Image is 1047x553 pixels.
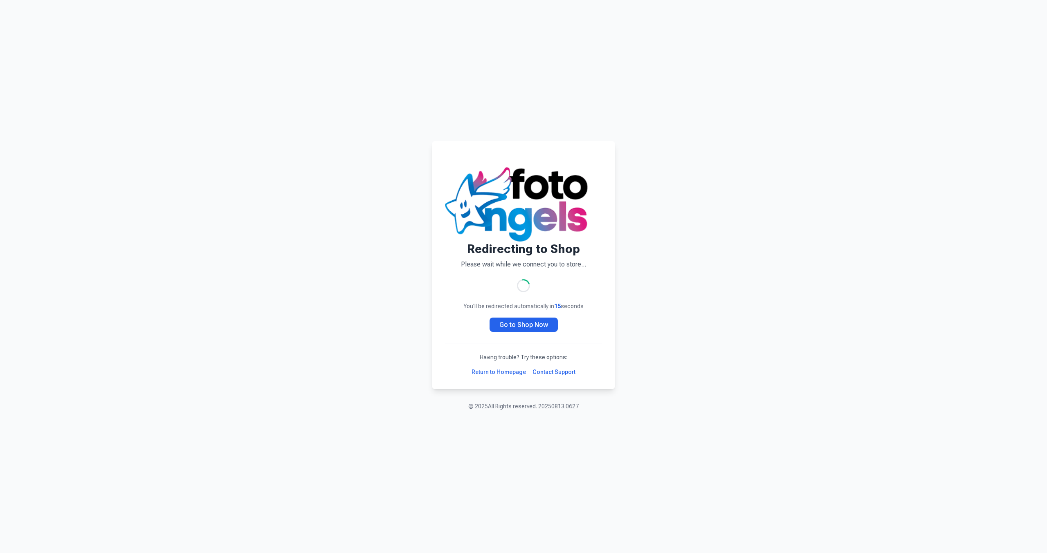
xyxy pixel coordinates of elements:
[468,402,579,410] p: © 2025 All Rights reserved. 20250813.0627
[445,302,602,310] p: You'll be redirected automatically in seconds
[532,368,575,376] a: Contact Support
[472,368,526,376] a: Return to Homepage
[445,242,602,256] h1: Redirecting to Shop
[490,318,558,332] a: Go to Shop Now
[554,303,561,309] span: 15
[445,260,602,269] p: Please wait while we connect you to store...
[445,353,602,361] p: Having trouble? Try these options:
